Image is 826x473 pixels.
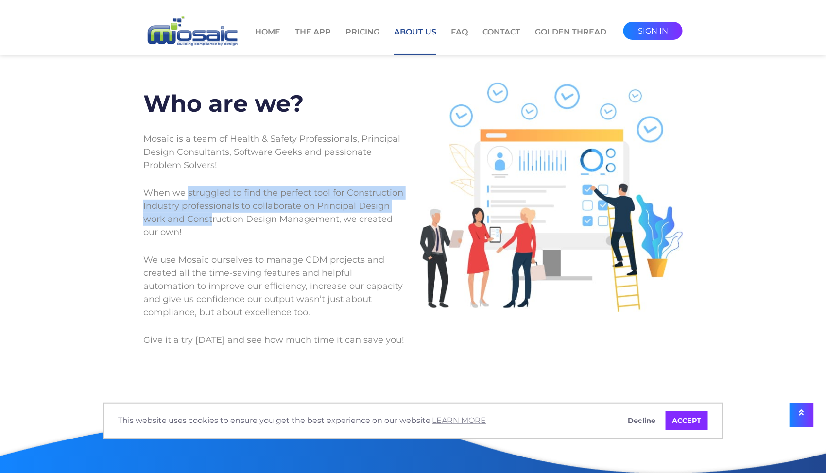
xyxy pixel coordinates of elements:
[255,26,280,54] a: Home
[143,326,406,354] p: Give it a try [DATE] and see how much time it can save you!
[451,26,468,54] a: FAQ
[666,411,708,431] a: allow cookies
[394,26,436,55] a: About Us
[623,22,683,40] a: sign in
[621,411,662,431] a: deny cookies
[295,26,331,54] a: The App
[143,83,406,125] h2: Who are we?
[430,413,487,428] a: learn more about cookies
[143,15,241,48] img: logo
[482,26,520,54] a: Contact
[535,26,606,54] a: Golden Thread
[420,83,683,312] img: img
[118,413,613,428] span: This website uses cookies to ensure you get the best experience on our website
[143,246,406,326] p: We use Mosaic ourselves to manage CDM projects and created all the time-saving features and helpf...
[103,403,723,439] div: cookieconsent
[345,26,379,54] a: Pricing
[143,179,406,246] p: When we struggled to find the perfect tool for Construction Industry professionals to collaborate...
[143,125,406,179] p: Mosaic is a team of Health & Safety Professionals, Principal Design Consultants, Software Geeks a...
[785,429,819,466] iframe: Chat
